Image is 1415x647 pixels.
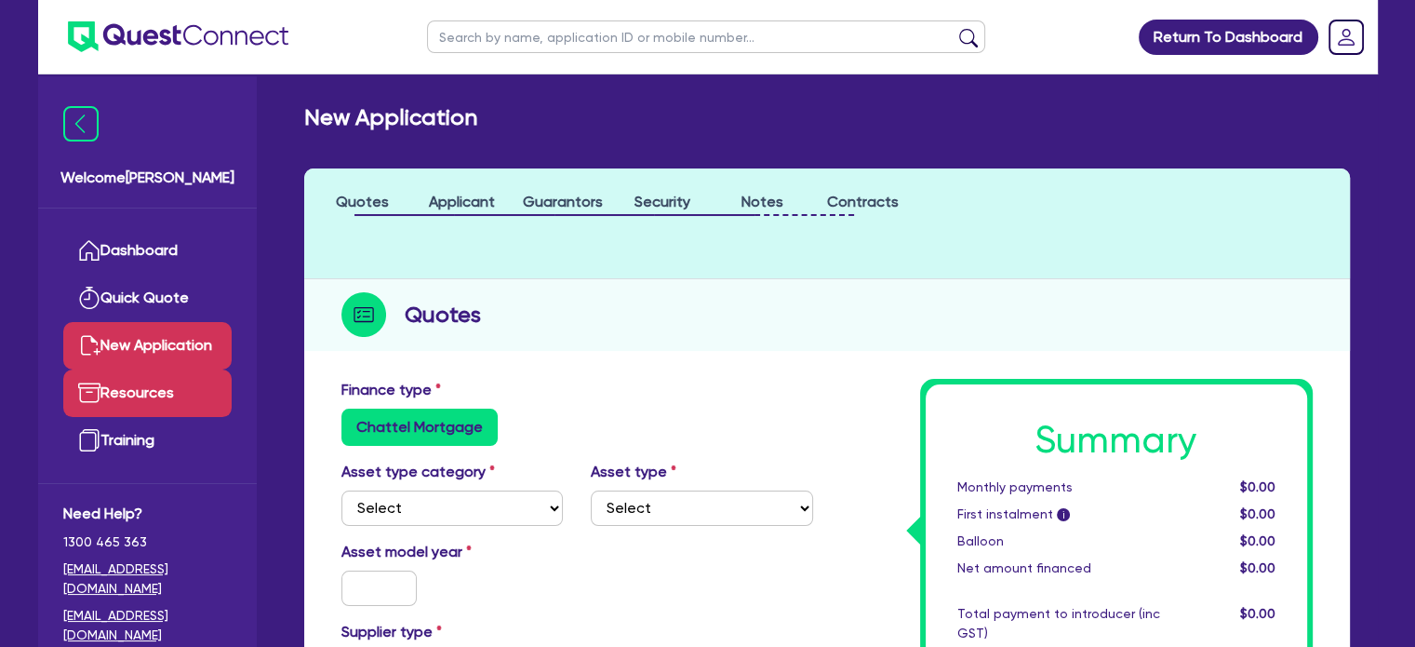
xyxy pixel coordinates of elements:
[327,541,578,563] label: Asset model year
[1239,606,1275,621] span: $0.00
[78,287,100,309] img: quick-quote
[60,167,234,189] span: Welcome [PERSON_NAME]
[63,559,232,599] a: [EMAIL_ADDRESS][DOMAIN_NAME]
[522,193,602,210] span: Guarantors
[943,478,1174,497] div: Monthly payments
[341,379,441,401] label: Finance type
[1057,508,1070,521] span: i
[63,227,232,275] a: Dashboard
[1322,13,1370,61] a: Dropdown toggle
[63,503,232,525] span: Need Help?
[427,20,985,53] input: Search by name, application ID or mobile number...
[1239,506,1275,521] span: $0.00
[63,322,232,370] a: New Application
[1239,533,1275,548] span: $0.00
[68,21,288,52] img: quest-connect-logo-blue
[63,417,232,465] a: Training
[78,334,100,357] img: new-application
[78,382,100,404] img: resources
[741,193,783,210] span: Notes
[429,193,495,210] span: Applicant
[1239,479,1275,494] span: $0.00
[63,606,232,645] a: [EMAIL_ADDRESS][DOMAIN_NAME]
[405,298,481,331] h2: Quotes
[943,505,1174,524] div: First instalment
[63,275,232,322] a: Quick Quote
[304,104,477,131] h2: New Application
[943,604,1174,643] div: Total payment to introducer (inc GST)
[957,418,1275,463] h1: Summary
[827,193,899,210] span: Contracts
[336,193,389,210] span: Quotes
[943,559,1174,578] div: Net amount financed
[341,409,498,446] label: Chattel Mortgage
[63,106,99,142] img: icon-menu-close
[591,461,676,483] label: Asset type
[943,532,1174,551] div: Balloon
[63,370,232,417] a: Resources
[341,292,386,337] img: step-icon
[341,461,495,483] label: Asset type category
[341,621,442,643] label: Supplier type
[1139,20,1318,55] a: Return To Dashboard
[634,193,690,210] span: Security
[78,429,100,452] img: training
[63,532,232,552] span: 1300 465 363
[1239,560,1275,575] span: $0.00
